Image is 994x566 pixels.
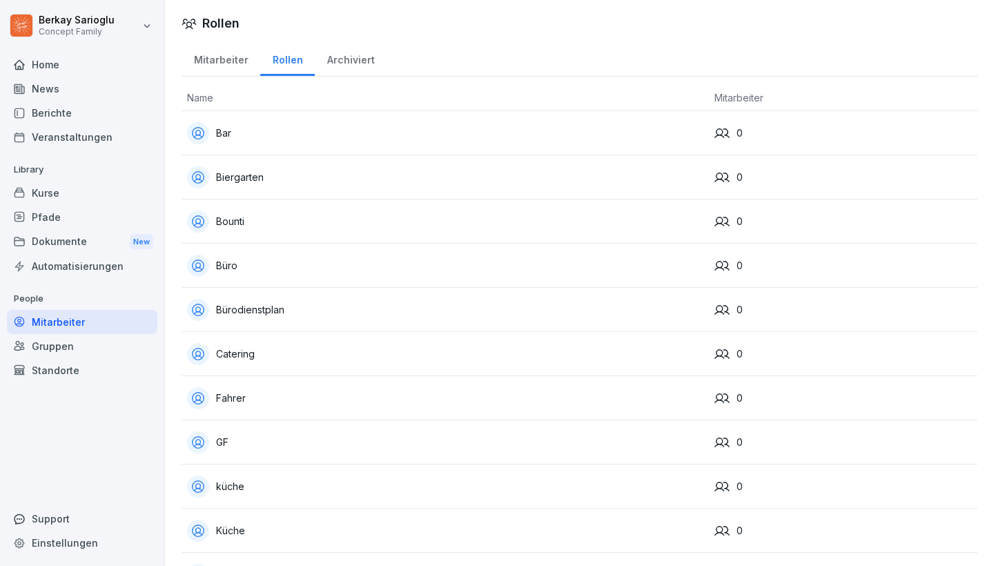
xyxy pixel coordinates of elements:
[260,41,315,76] a: Rollen
[7,334,157,358] a: Gruppen
[187,255,703,277] div: Büro
[39,14,115,26] p: Berkay Sarioglu
[187,122,703,144] div: Bar
[714,170,972,185] div: 0
[7,125,157,149] a: Veranstaltungen
[187,476,703,498] div: küche
[714,302,972,318] div: 0
[7,159,157,181] p: Library
[714,258,972,273] div: 0
[7,531,157,555] a: Einstellungen
[714,126,972,141] div: 0
[7,205,157,229] a: Pfade
[187,343,703,365] div: Catering
[187,520,703,542] div: Küche
[7,101,157,125] a: Berichte
[7,229,157,255] a: DokumenteNew
[130,234,153,250] div: New
[714,523,972,538] div: 0
[7,507,157,531] div: Support
[7,310,157,334] a: Mitarbeiter
[187,299,703,321] div: Bürodienstplan
[187,431,703,453] div: GF
[714,214,972,229] div: 0
[7,181,157,205] a: Kurse
[202,14,240,32] h1: Rollen
[315,41,387,76] a: Archiviert
[187,166,703,188] div: Biergarten
[187,387,703,409] div: Fahrer
[187,211,703,233] div: Bounti
[714,391,972,406] div: 0
[7,77,157,101] a: News
[714,347,972,362] div: 0
[7,288,157,310] p: People
[714,435,972,450] div: 0
[7,52,157,77] a: Home
[714,479,972,494] div: 0
[182,41,260,76] a: Mitarbeiter
[7,229,157,255] div: Dokumente
[709,85,977,111] th: Mitarbeiter
[182,85,709,111] th: Name
[7,254,157,278] a: Automatisierungen
[39,27,115,37] p: Concept Family
[7,358,157,382] a: Standorte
